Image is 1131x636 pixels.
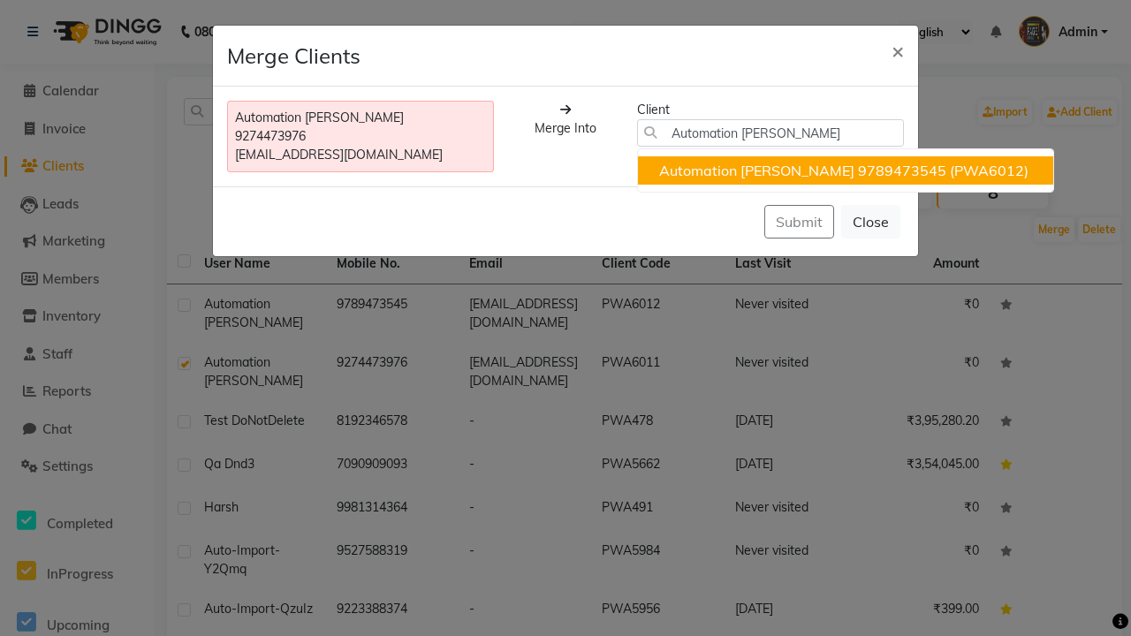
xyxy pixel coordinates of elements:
span: × [892,37,904,64]
input: Search by Name/Mobile/Email/Code [637,119,904,147]
span: (PWA6012) [950,162,1029,179]
button: Close [841,205,900,238]
div: Merge Into [535,119,596,138]
div: [EMAIL_ADDRESS][DOMAIN_NAME] [235,146,486,164]
div: 9274473976 [235,127,486,146]
div: Automation [PERSON_NAME] [235,109,486,127]
h4: Merge Clients [227,40,361,72]
span: Automation [PERSON_NAME] [659,162,854,179]
button: Close [877,26,918,75]
ngb-highlight: 9789473545 [858,162,946,179]
div: Client [637,101,904,119]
